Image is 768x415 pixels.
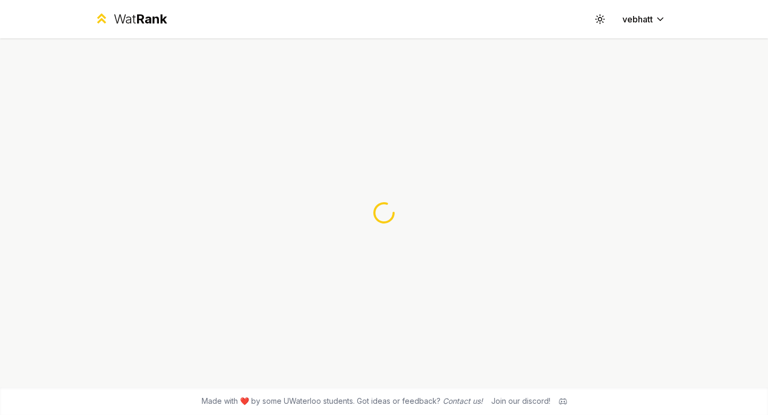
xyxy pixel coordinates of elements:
span: Rank [136,11,167,27]
span: vebhatt [622,13,653,26]
a: WatRank [94,11,167,28]
button: vebhatt [614,10,674,29]
div: Join our discord! [491,396,550,406]
span: Made with ❤️ by some UWaterloo students. Got ideas or feedback? [202,396,483,406]
div: Wat [114,11,167,28]
a: Contact us! [443,396,483,405]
